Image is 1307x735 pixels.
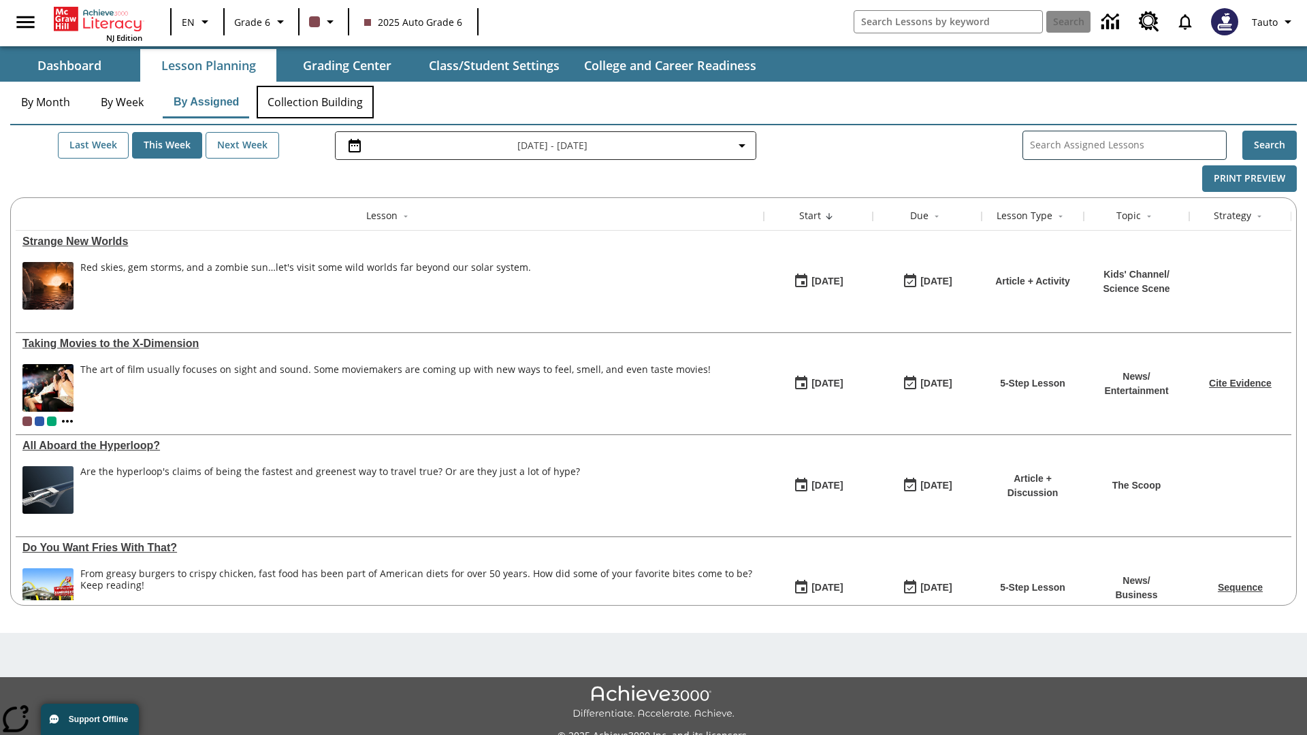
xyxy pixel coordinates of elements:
div: Are the hyperloop's claims of being the fastest and greenest way to travel true? Or are they just... [80,466,580,514]
button: College and Career Readiness [573,49,767,82]
svg: Collapse Date Range Filter [734,137,750,154]
p: 5-Step Lesson [1000,581,1065,595]
button: Grade: Grade 6, Select a grade [229,10,294,34]
button: Profile/Settings [1246,10,1302,34]
a: All Aboard the Hyperloop?, Lessons [22,440,757,452]
button: This Week [132,132,202,159]
div: Do You Want Fries With That? [22,542,757,554]
button: 06/30/26: Last day the lesson can be accessed [898,473,956,499]
div: [DATE] [920,477,952,494]
button: 08/24/25: First time the lesson was available [789,269,848,295]
button: Select the date range menu item [341,137,750,154]
p: Article + Activity [995,274,1070,289]
p: Science Scene [1103,282,1169,296]
a: Data Center [1093,3,1131,41]
p: Entertainment [1104,384,1168,398]
span: Support Offline [69,715,128,724]
button: Language: EN, Select a language [176,10,219,34]
span: Grade 6 [234,15,270,29]
button: Support Offline [41,704,139,735]
button: 07/14/25: First time the lesson was available [789,575,848,601]
button: 07/21/25: First time the lesson was available [789,473,848,499]
div: [DATE] [920,375,952,392]
div: Red skies, gem storms, and a zombie sun…let's visit some wild worlds far beyond our solar system. [80,262,531,274]
p: 5-Step Lesson [1000,376,1065,391]
div: [DATE] [920,273,952,290]
p: Kids' Channel / [1103,267,1169,282]
button: Sort [929,208,945,225]
input: Search Assigned Lessons [1030,135,1226,155]
button: 08/24/25: Last day the lesson can be accessed [898,371,956,397]
p: Business [1115,588,1157,602]
img: Panel in front of the seats sprays water mist to the happy audience at a 4DX-equipped theater. [22,364,74,412]
button: Select a new avatar [1203,4,1246,39]
button: Sort [821,208,837,225]
span: NJ Edition [106,33,142,43]
a: Taking Movies to the X-Dimension, Lessons [22,338,757,350]
img: Achieve3000 Differentiate Accelerate Achieve [572,685,735,720]
button: Sort [398,208,414,225]
span: 2025 Auto Grade 6 [364,15,462,29]
button: Dashboard [1,49,138,82]
div: [DATE] [811,579,843,596]
div: 2025 Auto Grade 4 [47,416,57,426]
div: Current Class [22,416,32,426]
button: By Month [10,86,81,118]
input: search field [854,11,1042,33]
button: Lesson Planning [140,49,276,82]
a: Strange New Worlds, Lessons [22,235,757,248]
div: Strange New Worlds [22,235,757,248]
a: Sequence [1218,582,1263,593]
div: [DATE] [811,273,843,290]
button: 08/18/25: First time the lesson was available [789,371,848,397]
button: Next Week [206,132,279,159]
button: Search [1242,131,1297,160]
div: [DATE] [920,579,952,596]
p: The Scoop [1112,478,1161,493]
button: Class/Student Settings [418,49,570,82]
button: By Week [88,86,156,118]
img: Avatar [1211,8,1238,35]
div: Strategy [1214,209,1251,223]
a: Do You Want Fries With That?, Lessons [22,542,757,554]
div: All Aboard the Hyperloop? [22,440,757,452]
button: Sort [1251,208,1268,225]
span: Tauto [1252,15,1278,29]
div: Due [910,209,929,223]
button: 07/20/26: Last day the lesson can be accessed [898,575,956,601]
div: From greasy burgers to crispy chicken, fast food has been part of American diets for over 50 year... [80,568,757,616]
a: Resource Center, Will open in new tab [1131,3,1167,40]
button: Show more classes [59,413,76,429]
p: News / [1115,574,1157,588]
span: EN [182,15,195,29]
div: Are the hyperloop's claims of being the fastest and greenest way to travel true? Or are they just... [80,466,580,478]
img: Artist rendering of Hyperloop TT vehicle entering a tunnel [22,466,74,514]
div: The art of film usually focuses on sight and sound. Some moviemakers are coming up with new ways ... [80,364,711,412]
button: Open side menu [5,2,46,42]
button: Sort [1052,208,1069,225]
button: By Assigned [163,86,250,118]
span: [DATE] - [DATE] [517,138,587,152]
div: OL 2025 Auto Grade 7 [35,416,44,426]
a: Notifications [1167,4,1203,39]
div: Lesson Type [997,209,1052,223]
div: From greasy burgers to crispy chicken, fast food has been part of American diets for over 50 year... [80,568,757,591]
img: Artist's concept of what it would be like to stand on the surface of the exoplanet TRAPPIST-1 [22,262,74,310]
button: Class color is dark brown. Change class color [304,10,344,34]
div: [DATE] [811,375,843,392]
a: Home [54,5,142,33]
div: Start [799,209,821,223]
button: Grading Center [279,49,415,82]
div: Red skies, gem storms, and a zombie sun…let's visit some wild worlds far beyond our solar system. [80,262,531,310]
div: Lesson [366,209,398,223]
img: One of the first McDonald's stores, with the iconic red sign and golden arches. [22,568,74,616]
a: Cite Evidence [1209,378,1272,389]
div: Taking Movies to the X-Dimension [22,338,757,350]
